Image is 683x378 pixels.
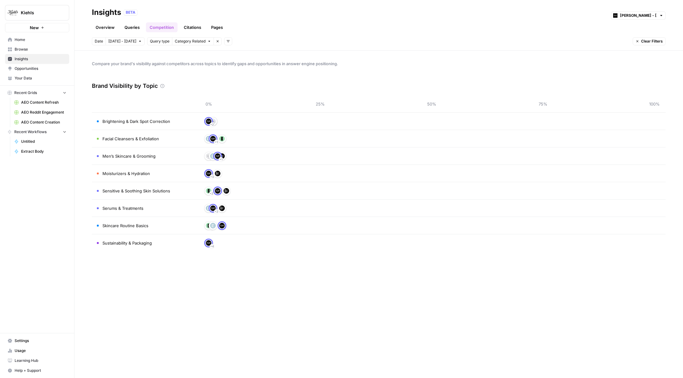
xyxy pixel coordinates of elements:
[206,205,211,211] img: yh7t5lmutnw7hngory6ohgo9d0em
[92,7,121,17] div: Insights
[206,223,211,228] img: 0b58p10nk298im49qymyddyeu4sw
[21,119,66,125] span: AEO Content Creation
[7,7,18,18] img: Kiehls Logo
[5,336,69,346] a: Settings
[5,54,69,64] a: Insights
[15,338,66,344] span: Settings
[15,75,66,81] span: Your Data
[224,188,229,194] img: 1t0k3rxub7xjuwm09mezwmq6ezdv
[5,64,69,74] a: Opportunities
[215,153,220,159] img: lbzhdkgn1ruc4m4z5mjfsqir60oh
[15,358,66,363] span: Learning Hub
[15,66,66,71] span: Opportunities
[210,153,216,159] img: yh7t5lmutnw7hngory6ohgo9d0em
[121,22,143,32] a: Queries
[210,122,214,128] span: + 2
[11,107,69,117] a: AEO Reddit Engagement
[215,209,218,215] span: + 2
[15,37,66,43] span: Home
[5,5,69,20] button: Workspace: Kiehls
[11,137,69,146] a: Untitled
[210,119,216,124] img: 8hwi8zl0nptjmi9m5najyhe6d0od
[102,170,150,177] span: Moisturizers & Hydration
[11,117,69,127] a: AEO Content Creation
[102,188,170,194] span: Sensitive & Soothing Skin Solutions
[14,129,47,135] span: Recent Workflows
[207,22,227,32] a: Pages
[641,38,663,44] span: Clear Filters
[92,61,666,67] span: Compare your brand's visibility against competitors across topics to identify gaps and opportunit...
[5,44,69,54] a: Browse
[210,174,214,180] span: + 3
[5,23,69,32] button: New
[210,136,216,142] img: lbzhdkgn1ruc4m4z5mjfsqir60oh
[21,110,66,115] span: AEO Reddit Engagement
[14,90,37,96] span: Recent Grids
[102,153,156,159] span: Men’s Skincare & Grooming
[180,22,205,32] a: Citations
[5,366,69,376] button: Help + Support
[124,9,138,16] div: BETA
[219,223,225,228] img: lbzhdkgn1ruc4m4z5mjfsqir60oh
[206,188,211,194] img: 0b58p10nk298im49qymyddyeu4sw
[219,156,223,163] span: + 1
[210,205,216,211] img: lbzhdkgn1ruc4m4z5mjfsqir60oh
[537,101,549,107] span: 75%
[15,348,66,353] span: Usage
[21,100,66,105] span: AEO Content Refresh
[5,356,69,366] a: Learning Hub
[15,47,66,52] span: Browse
[206,153,211,159] img: 8hwi8zl0nptjmi9m5najyhe6d0od
[210,243,214,250] span: + 4
[210,191,213,197] span: + 2
[11,146,69,156] a: Extract Body
[21,10,58,16] span: Kiehls
[102,136,159,142] span: Facial Cleansers & Exfoliation
[5,73,69,83] a: Your Data
[95,38,103,44] span: Date
[215,139,218,145] span: + 1
[5,346,69,356] a: Usage
[5,127,69,137] button: Recent Workflows
[106,37,145,45] button: [DATE] - [DATE]
[215,171,220,176] img: 1t0k3rxub7xjuwm09mezwmq6ezdv
[206,240,211,246] img: lbzhdkgn1ruc4m4z5mjfsqir60oh
[202,101,215,107] span: 0%
[175,38,206,44] span: Category Related
[21,149,66,154] span: Extract Body
[11,97,69,107] a: AEO Content Refresh
[102,223,148,229] span: Skincare Routine Basics
[620,12,657,19] input: Kiehl's - UK
[425,101,438,107] span: 50%
[314,101,326,107] span: 25%
[210,223,216,228] img: yh7t5lmutnw7hngory6ohgo9d0em
[5,35,69,45] a: Home
[150,38,170,44] span: Query type
[102,240,152,246] span: Sustainability & Packaging
[219,153,225,159] img: 1t0k3rxub7xjuwm09mezwmq6ezdv
[5,88,69,97] button: Recent Grids
[102,118,170,124] span: Brightening & Dark Spot Correction
[206,136,211,142] img: yh7t5lmutnw7hngory6ohgo9d0em
[15,56,66,62] span: Insights
[206,171,211,176] img: lbzhdkgn1ruc4m4z5mjfsqir60oh
[219,136,225,142] img: 0b58p10nk298im49qymyddyeu4sw
[15,368,66,373] span: Help + Support
[215,188,220,194] img: lbzhdkgn1ruc4m4z5mjfsqir60oh
[206,119,211,124] img: lbzhdkgn1ruc4m4z5mjfsqir60oh
[648,101,661,107] span: 100%
[172,37,214,45] button: Category Related
[102,205,143,211] span: Serums & Treatments
[219,205,225,211] img: 1t0k3rxub7xjuwm09mezwmq6ezdv
[92,82,158,90] h3: Brand Visibility by Topic
[146,22,178,32] a: Competition
[30,25,39,31] span: New
[92,22,118,32] a: Overview
[633,37,666,45] button: Clear Filters
[108,38,136,44] span: [DATE] - [DATE]
[21,139,66,144] span: Untitled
